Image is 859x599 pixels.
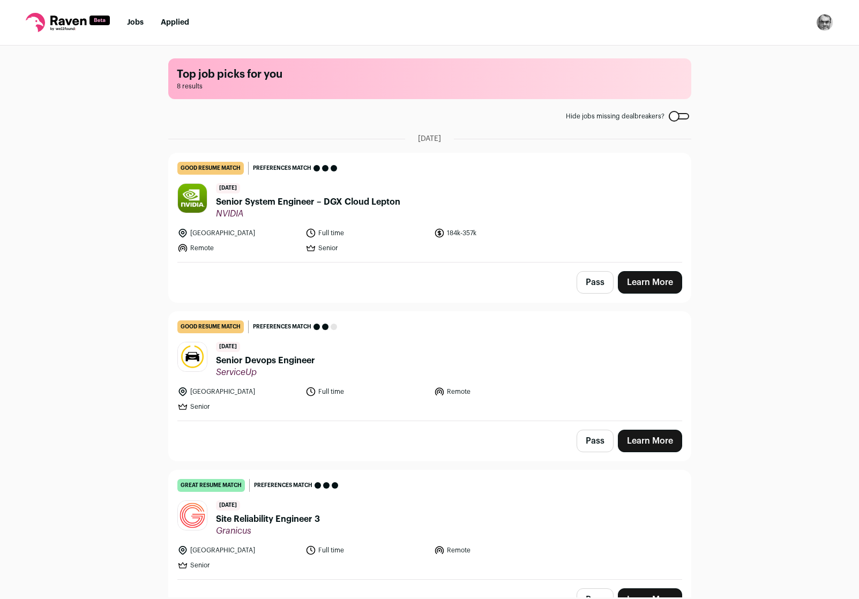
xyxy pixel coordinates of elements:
[169,312,691,421] a: good resume match Preferences match [DATE] Senior Devops Engineer ServiceUp [GEOGRAPHIC_DATA] Ful...
[434,228,556,238] li: 184k-357k
[216,526,320,536] span: Granicus
[177,82,683,91] span: 8 results
[177,545,300,556] li: [GEOGRAPHIC_DATA]
[177,560,300,571] li: Senior
[216,354,315,367] span: Senior Devops Engineer
[305,545,428,556] li: Full time
[618,430,682,452] a: Learn More
[177,386,300,397] li: [GEOGRAPHIC_DATA]
[618,271,682,294] a: Learn More
[178,184,207,213] img: 21765c2efd07c533fb69e7d2fdab94113177da91290e8a5934e70fdfae65a8e1.jpg
[434,386,556,397] li: Remote
[177,228,300,238] li: [GEOGRAPHIC_DATA]
[177,67,683,82] h1: Top job picks for you
[816,14,833,31] img: 18393578-medium_jpg
[178,501,207,530] img: 360bf37d15d8ff4a0632ec427d14e624673f7ca7fefe53aae302d8fa677eb235.jpg
[577,271,614,294] button: Pass
[177,320,244,333] div: good resume match
[216,500,240,511] span: [DATE]
[177,243,300,253] li: Remote
[566,112,664,121] span: Hide jobs missing dealbreakers?
[177,162,244,175] div: good resume match
[418,133,441,144] span: [DATE]
[816,14,833,31] button: Open dropdown
[177,479,245,492] div: great resume match
[434,545,556,556] li: Remote
[253,321,311,332] span: Preferences match
[216,513,320,526] span: Site Reliability Engineer 3
[216,208,400,219] span: NVIDIA
[305,228,428,238] li: Full time
[305,386,428,397] li: Full time
[169,153,691,262] a: good resume match Preferences match [DATE] Senior System Engineer – DGX Cloud Lepton NVIDIA [GEOG...
[577,430,614,452] button: Pass
[177,401,300,412] li: Senior
[178,342,207,371] img: da23562e732ffb719800495363e96033526474679c5d359611d6160881a62f7c.jpg
[169,470,691,579] a: great resume match Preferences match [DATE] Site Reliability Engineer 3 Granicus [GEOGRAPHIC_DATA...
[305,243,428,253] li: Senior
[216,367,315,378] span: ServiceUp
[127,19,144,26] a: Jobs
[216,183,240,193] span: [DATE]
[254,480,312,491] span: Preferences match
[253,163,311,174] span: Preferences match
[161,19,189,26] a: Applied
[216,342,240,352] span: [DATE]
[216,196,400,208] span: Senior System Engineer – DGX Cloud Lepton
